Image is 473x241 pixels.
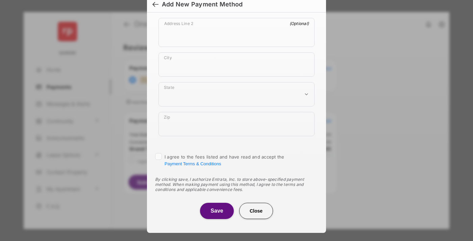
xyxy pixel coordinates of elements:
[200,203,234,219] button: Save
[158,112,315,136] div: payment_method_screening[postal_addresses][postalCode]
[155,177,318,192] div: By clicking save, I authorize Entrata, Inc. to store above-specified payment method. When making ...
[239,203,273,219] button: Close
[162,1,243,8] div: Add New Payment Method
[165,161,221,166] button: I agree to the fees listed and have read and accept the
[158,18,315,47] div: payment_method_screening[postal_addresses][addressLine2]
[165,154,284,166] span: I agree to the fees listed and have read and accept the
[158,52,315,77] div: payment_method_screening[postal_addresses][locality]
[158,82,315,106] div: payment_method_screening[postal_addresses][administrativeArea]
